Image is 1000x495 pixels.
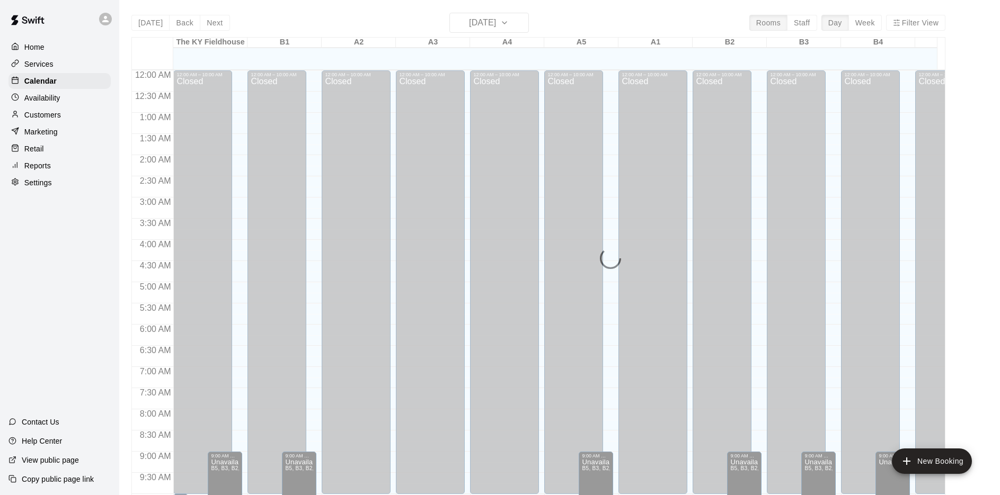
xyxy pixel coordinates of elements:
p: View public page [22,455,79,465]
a: Reports [8,158,111,174]
p: Contact Us [22,417,59,427]
span: B5, B3, B2, B1, A5, B4 [211,465,268,471]
span: 12:30 AM [132,92,174,101]
div: 12:00 AM – 10:00 AM: Closed [470,70,539,494]
div: 9:00 AM – 9:00 PM [879,453,907,458]
span: 4:00 AM [137,240,174,249]
span: B5, B3, B2, B1, A5, B4 [582,465,639,471]
div: 12:00 AM – 10:00 AM: Closed [544,70,603,494]
span: B5, B3, B2, B1, A5, B4 [730,465,787,471]
div: 12:00 AM – 10:00 AM [251,72,303,77]
p: Home [24,42,45,52]
div: 12:00 AM – 10:00 AM: Closed [693,70,751,494]
div: 12:00 AM – 10:00 AM: Closed [841,70,900,494]
span: 9:30 AM [137,473,174,482]
a: Marketing [8,124,111,140]
div: 12:00 AM – 10:00 AM [176,72,229,77]
div: 12:00 AM – 10:00 AM [399,72,462,77]
div: 9:00 AM – 9:00 PM [730,453,758,458]
p: Reports [24,160,51,171]
p: Copy public page link [22,474,94,484]
div: B2 [693,38,767,48]
span: 1:00 AM [137,113,174,122]
div: 12:00 AM – 10:00 AM [547,72,600,77]
div: B1 [247,38,322,48]
div: B4 [841,38,915,48]
span: 6:00 AM [137,325,174,334]
span: 4:30 AM [137,261,174,270]
p: Help Center [22,436,62,446]
a: Retail [8,141,111,157]
div: 12:00 AM – 10:00 AM: Closed [247,70,306,494]
div: The KY Fieldhouse [173,38,247,48]
p: Services [24,59,54,69]
div: 9:00 AM – 9:00 PM [211,453,239,458]
div: B3 [767,38,841,48]
div: 12:00 AM – 10:00 AM: Closed [396,70,465,494]
div: 12:00 AM – 10:00 AM [622,72,684,77]
div: 12:00 AM – 10:00 AM [844,72,897,77]
p: Marketing [24,127,58,137]
span: 5:30 AM [137,303,174,312]
div: A3 [396,38,470,48]
div: 12:00 AM – 10:00 AM: Closed [767,70,826,494]
p: Availability [24,93,60,103]
div: A5 [544,38,618,48]
p: Calendar [24,76,57,86]
span: B5, B3, B2, B1, A5, B4 [285,465,342,471]
div: A1 [618,38,693,48]
span: 8:30 AM [137,430,174,439]
div: 12:00 AM – 10:00 AM: Closed [618,70,687,494]
div: 12:00 AM – 10:00 AM: Closed [915,70,974,494]
a: Calendar [8,73,111,89]
div: 12:00 AM – 10:00 AM [473,72,536,77]
div: 9:00 AM – 9:00 PM [582,453,610,458]
span: 3:30 AM [137,219,174,228]
p: Retail [24,143,44,154]
span: 2:30 AM [137,176,174,185]
span: 6:30 AM [137,346,174,355]
p: Settings [24,177,52,188]
p: Customers [24,110,61,120]
div: A2 [322,38,396,48]
div: 12:00 AM – 10:00 AM: Closed [322,70,391,494]
span: 9:00 AM [137,452,174,461]
div: A4 [470,38,544,48]
span: 2:00 AM [137,155,174,164]
div: 9:00 AM – 9:00 PM [285,453,313,458]
span: 5:00 AM [137,282,174,291]
div: 9:00 AM – 9:00 PM [804,453,833,458]
a: Availability [8,90,111,106]
span: 12:00 AM [132,70,174,79]
div: B5 [915,38,989,48]
div: 12:00 AM – 10:00 AM [770,72,822,77]
span: B5, B3, B2, B1, A5, B4 [804,465,862,471]
span: 7:30 AM [137,388,174,397]
span: 1:30 AM [137,134,174,143]
div: 12:00 AM – 10:00 AM [325,72,387,77]
div: 12:00 AM – 10:00 AM [918,72,971,77]
a: Services [8,56,111,72]
span: 3:00 AM [137,197,174,206]
a: Home [8,39,111,55]
button: add [892,448,972,474]
span: 7:00 AM [137,367,174,376]
a: Settings [8,175,111,191]
div: 12:00 AM – 10:00 AM [696,72,748,77]
a: Customers [8,107,111,123]
span: 8:00 AM [137,409,174,418]
div: 12:00 AM – 10:00 AM: Closed [173,70,232,494]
